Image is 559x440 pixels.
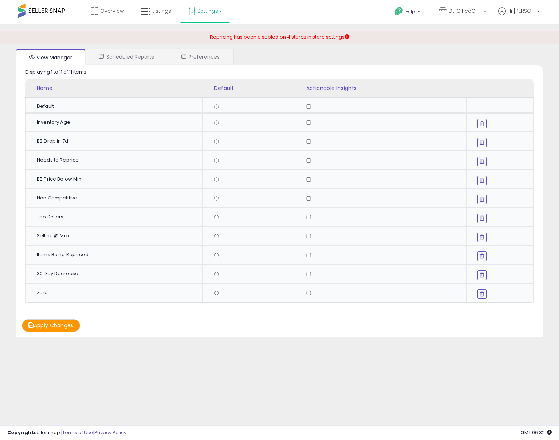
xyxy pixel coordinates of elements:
a: Hi [PERSON_NAME] [498,7,540,24]
span: DE OfficeCom Solutions DE [449,7,481,15]
div: Repricing has been disabled on 4 stores in store settings [210,34,349,41]
i: View Manager [29,55,34,60]
div: Displaying 1 to 11 of 11 items [25,69,86,76]
div: Actionable Insights [306,84,463,92]
div: Selling @ Max [37,233,197,239]
div: Items Being Repriced [37,251,197,258]
i: Scheduled Reports [99,54,104,59]
a: Scheduled Reports [86,49,167,64]
div: Non Competitive [37,195,197,201]
div: Default [214,84,292,92]
div: Needs to Reprice [37,157,197,163]
div: BB Price Below Min [37,176,197,182]
a: View Manager [16,49,85,65]
button: Apply Changes [22,319,80,332]
a: Help [389,1,428,24]
i: User Preferences [181,54,186,59]
span: Listings [152,7,171,15]
div: BB Drop in 7d [37,138,197,144]
a: Preferences [168,49,233,64]
span: Hi [PERSON_NAME] [508,7,535,15]
div: 30 Day Decrease [37,270,197,277]
i: Get Help [394,7,403,16]
div: Top Sellers [37,214,197,220]
div: Default [37,103,197,110]
div: Name [37,84,200,92]
div: Inventory Age [37,119,197,126]
span: Help [405,8,415,15]
div: zero [37,289,197,296]
span: Overview [100,7,124,15]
